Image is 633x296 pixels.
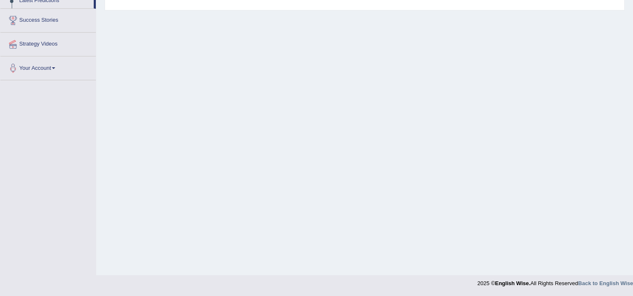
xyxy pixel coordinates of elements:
[578,280,633,286] a: Back to English Wise
[0,9,96,30] a: Success Stories
[0,56,96,77] a: Your Account
[0,33,96,54] a: Strategy Videos
[477,275,633,287] div: 2025 © All Rights Reserved
[495,280,530,286] strong: English Wise.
